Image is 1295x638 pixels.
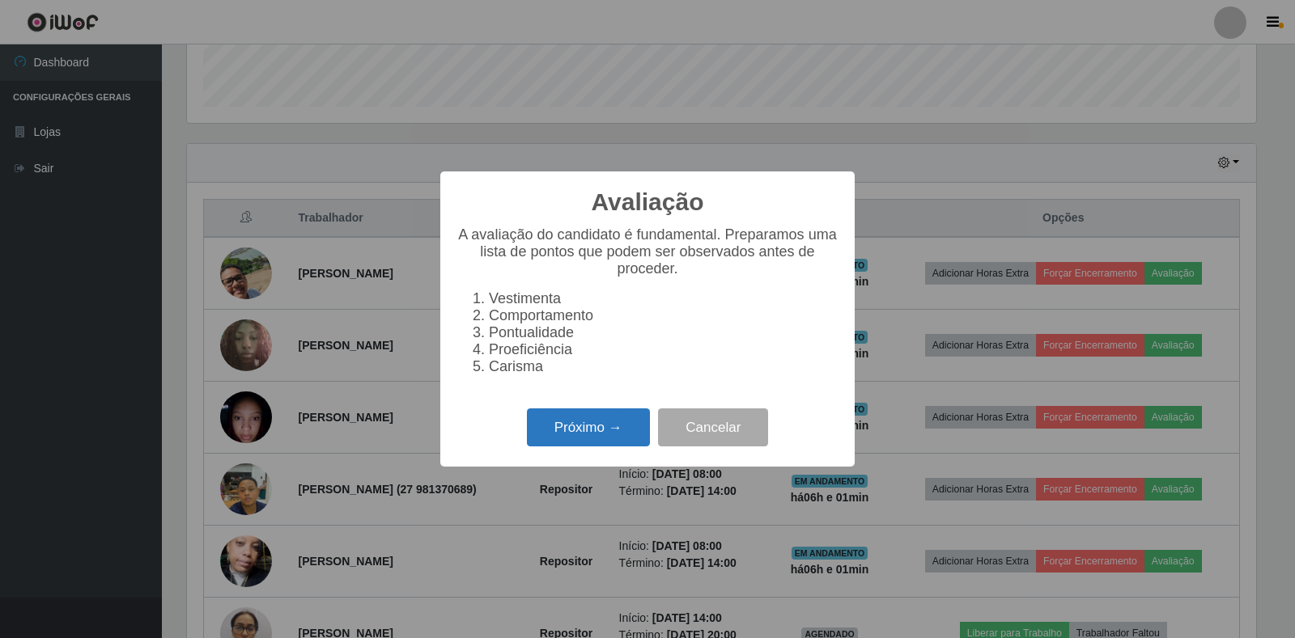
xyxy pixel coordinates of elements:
[489,307,839,324] li: Comportamento
[489,358,839,375] li: Carisma
[527,408,650,446] button: Próximo →
[658,408,768,446] button: Cancelar
[592,188,704,217] h2: Avaliação
[489,341,839,358] li: Proeficiência
[456,226,839,277] p: A avaliação do candidato é fundamental. Preparamos uma lista de pontos que podem ser observados a...
[489,290,839,307] li: Vestimenta
[489,324,839,341] li: Pontualidade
